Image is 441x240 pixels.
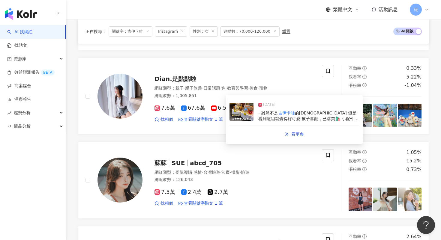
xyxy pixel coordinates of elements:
img: KOL Avatar [97,74,142,119]
a: searchAI 找網紅 [7,29,32,35]
span: question-circle [362,150,367,154]
span: SUE [172,159,185,167]
span: · [192,170,193,175]
img: post-image [398,104,421,127]
img: post-image [398,188,421,211]
span: 感情 [193,170,202,175]
span: 旅遊 [241,170,249,175]
span: · [202,170,203,175]
div: -1.04% [404,82,421,89]
span: 互動率 [349,150,361,155]
span: 狗 [221,86,226,90]
iframe: Help Scout Beacon - Open [417,216,435,234]
span: 活動訊息 [379,7,398,12]
span: 2.7萬 [208,189,228,195]
span: 互動率 [349,66,361,71]
span: 攝影 [231,170,240,175]
span: 查看關鍵字貼文 1 筆 [184,200,223,206]
span: 看更多 [291,132,304,137]
img: post-image [373,104,397,127]
img: logo [5,8,37,20]
a: double-right看更多 [278,128,310,140]
span: 的[DEMOGRAPHIC_DATA] 但是看到這組就覺得好可愛 孩子喜翻，已購買🛍️ 小配件很多，很豐富，可玩性可以！ 因為不是每個角色都喜歡 決定碰碰運氣買個一半（四盒🤣 沒想到都是我跟[P... [258,111,358,145]
div: 總追蹤數 ： 1,005,851 [154,93,315,99]
span: 親子旅遊 [185,86,202,90]
a: 查看關鍵字貼文 1 筆 [178,200,223,206]
a: 洞察報告 [7,96,31,102]
div: 0.73% [406,166,421,173]
span: Instagram [155,26,187,37]
span: 關鍵字：吉伊卡哇 [109,26,152,37]
span: 漲粉率 [349,83,361,88]
span: 促購導購 [175,170,192,175]
span: 6,510 [211,105,233,111]
a: 查看關鍵字貼文 1 筆 [178,117,223,123]
span: 親子 [175,86,184,90]
span: 性別：女 [190,26,218,37]
span: 寵物 [259,86,268,90]
span: 趨勢分析 [14,106,31,120]
span: question-circle [362,234,367,239]
div: 0.33% [406,65,421,72]
img: KOL Avatar [97,158,142,203]
span: · [226,86,227,90]
div: 總追蹤數 ： 126,043 [154,177,315,183]
span: 2.4萬 [181,189,202,195]
a: 找相似 [154,200,173,206]
span: question-circle [362,83,367,87]
span: 找相似 [160,200,173,206]
span: abcd_705 [190,159,222,167]
div: 網紅類型 ： [154,170,315,176]
span: 正在搜尋 ： [85,29,106,34]
span: 67.6萬 [181,105,205,111]
span: 資源庫 [14,52,26,66]
span: question-circle [362,159,367,163]
span: 7.5萬 [154,189,175,195]
span: · [184,86,185,90]
div: 重置 [282,29,290,34]
span: rise [7,111,11,115]
span: 找相似 [160,117,173,123]
span: · [248,86,249,90]
span: question-circle [362,66,367,70]
div: 1.05% [406,149,421,156]
span: double-right [285,132,289,136]
span: 節慶 [221,170,230,175]
div: 2.64% [406,233,421,240]
span: 競品分析 [14,120,31,133]
span: 查看關鍵字貼文 1 筆 [184,117,223,123]
a: 商案媒合 [7,83,31,89]
span: 美食 [249,86,258,90]
span: - 雖然不是 [258,111,278,115]
img: post-image [229,103,253,121]
span: 繁體中文 [333,6,352,13]
span: question-circle [362,75,367,79]
span: 教育與學習 [227,86,248,90]
span: 蘇蘇 [154,159,166,167]
a: KOL AvatarDian.是點點啦網紅類型：親子·親子旅遊·日常話題·狗·教育與學習·美食·寵物總追蹤數：1,005,8517.6萬67.6萬6,51023萬1.7萬找相似查看關鍵字貼文 1... [78,58,429,135]
span: · [202,86,203,90]
span: · [230,170,231,175]
span: 追蹤數：70,000-120,000 [220,26,280,37]
span: 報 [414,6,418,13]
img: post-image [349,188,372,211]
span: · [220,86,221,90]
img: post-image [373,188,397,211]
span: 互動率 [349,234,361,239]
a: 找貼文 [7,43,27,49]
span: · [220,170,221,175]
div: 5.22% [406,74,421,80]
div: 網紅類型 ： [154,85,315,91]
span: 漲粉率 [349,167,361,172]
span: [DATE] [263,102,275,108]
a: 效益預測報告BETA [7,70,55,76]
a: KOL Avatar蘇蘇SUEabcd_705網紅類型：促購導購·感情·台灣旅遊·節慶·攝影·旅遊總追蹤數：126,0437.5萬2.4萬2.7萬找相似查看關鍵字貼文 1 筆互動率questio... [78,142,429,219]
span: 台灣旅遊 [203,170,220,175]
span: 觀看率 [349,74,361,79]
span: 7.6萬 [154,105,175,111]
span: 日常話題 [203,86,220,90]
mark: 吉伊卡哇 [278,111,295,115]
div: 15.2% [406,158,421,164]
span: question-circle [362,167,367,171]
span: Dian.是點點啦 [154,75,196,82]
